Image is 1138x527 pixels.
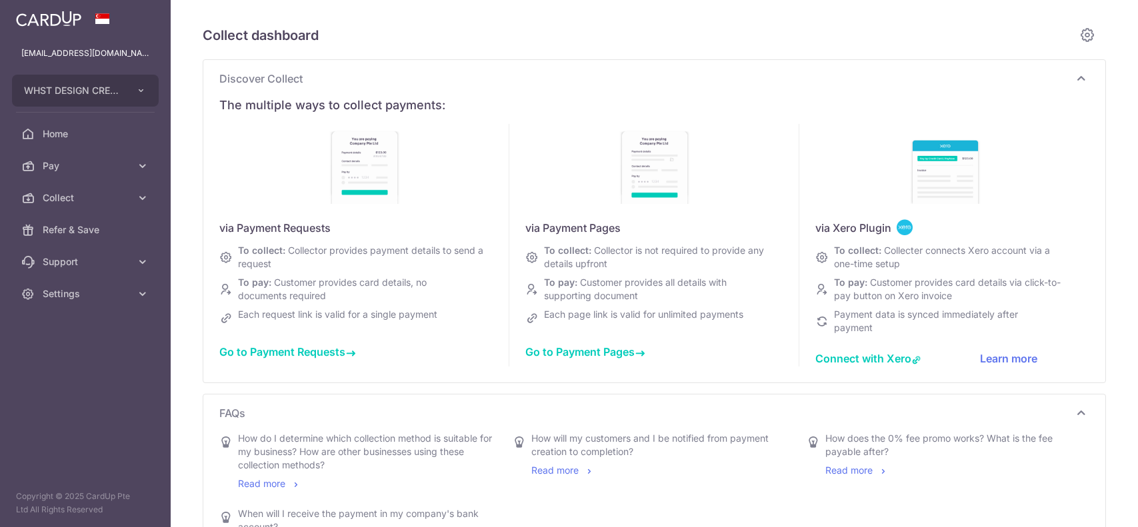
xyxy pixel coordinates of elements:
span: To pay: [238,276,271,288]
span: WHST DESIGN CREATIVE PTE. LTD. [24,84,123,97]
div: via Payment Requests [219,220,509,236]
img: discover-xero-sg-b5e0f4a20565c41d343697c4b648558ec96bb2b1b9ca64f21e4d1c2465932dfb.jpg [905,124,985,204]
img: <span class="translation_missing" title="translation missing: en.collect_dashboard.discover.cards... [897,219,913,236]
span: To collect: [834,245,881,256]
span: Collecter connects Xero account via a one-time setup [834,245,1050,269]
div: The multiple ways to collect payments: [219,97,1089,113]
a: Learn more [980,352,1037,365]
a: Go to Payment Pages [525,345,645,358]
a: Read more [238,478,301,489]
span: Payment data is synced immediately after payment [834,308,1018,333]
a: Read more [825,464,889,476]
span: To pay: [544,276,577,288]
span: FAQs [219,405,1073,421]
span: To pay: [834,276,867,288]
span: Customer provides card details, no documents required [238,276,427,301]
span: Each page link is valid for unlimited payments [544,308,743,320]
div: How will my customers and I be notified from payment creation to completion? [531,432,787,458]
a: Go to Payment Requests [219,345,356,358]
span: Each request link is valid for a single payment [238,308,437,320]
iframe: Opens a widget where you can find more information [1053,487,1125,520]
span: Collector is not required to provide any details upfront [544,245,764,269]
a: Read more [531,464,595,476]
span: Support [43,255,131,268]
div: Discover Collect [219,92,1089,372]
span: Discover Collect [219,71,1073,87]
span: Home [43,127,131,141]
div: via Xero Plugin [815,220,1089,236]
span: To collect: [544,245,591,256]
span: Customer provides all details with supporting document [544,276,727,301]
span: To collect: [238,245,285,256]
span: Customer provides card details via click-to-pay button on Xero invoice [834,276,1061,301]
p: Discover Collect [219,71,1089,87]
img: CardUp [16,11,81,27]
span: Collect [43,191,131,205]
img: discover-payment-requests-886a7fde0c649710a92187107502557eb2ad8374a8eb2e525e76f9e186b9ffba.jpg [324,124,404,204]
div: via Payment Pages [525,220,799,236]
div: How does the 0% fee promo works? What is the fee payable after? [825,432,1081,458]
a: Connect with Xero [815,352,922,365]
p: FAQs [219,405,1089,421]
h5: Collect dashboard [203,25,1074,46]
img: discover-payment-pages-940d318898c69d434d935dddd9c2ffb4de86cb20fe041a80db9227a4a91428ac.jpg [614,124,694,204]
span: Pay [43,159,131,173]
span: Refer & Save [43,223,131,237]
span: Settings [43,287,131,300]
span: Collector provides payment details to send a request [238,245,483,269]
button: WHST DESIGN CREATIVE PTE. LTD. [12,75,159,107]
p: [EMAIL_ADDRESS][DOMAIN_NAME] [21,47,149,60]
div: How do I determine which collection method is suitable for my business? How are other businesses ... [238,432,494,472]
